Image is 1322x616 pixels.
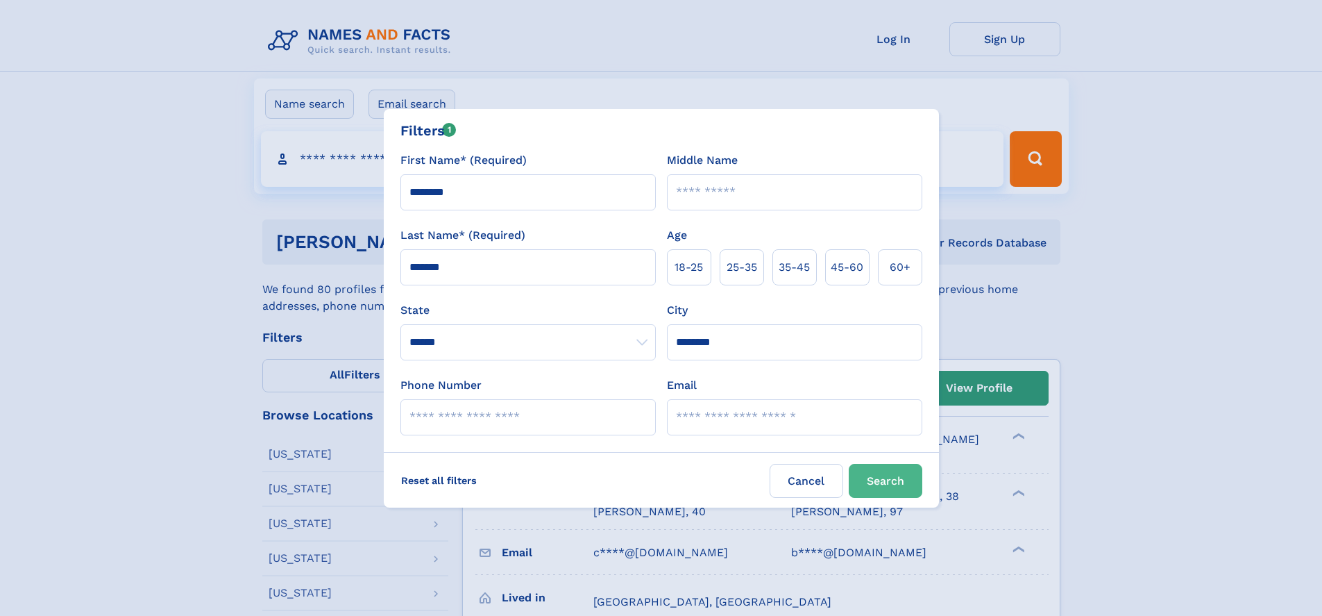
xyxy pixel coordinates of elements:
[400,227,525,244] label: Last Name* (Required)
[667,152,738,169] label: Middle Name
[667,377,697,394] label: Email
[779,259,810,276] span: 35‑45
[770,464,843,498] label: Cancel
[400,377,482,394] label: Phone Number
[400,120,457,141] div: Filters
[667,227,687,244] label: Age
[392,464,486,497] label: Reset all filters
[849,464,922,498] button: Search
[831,259,863,276] span: 45‑60
[675,259,703,276] span: 18‑25
[400,152,527,169] label: First Name* (Required)
[667,302,688,319] label: City
[890,259,910,276] span: 60+
[400,302,656,319] label: State
[727,259,757,276] span: 25‑35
